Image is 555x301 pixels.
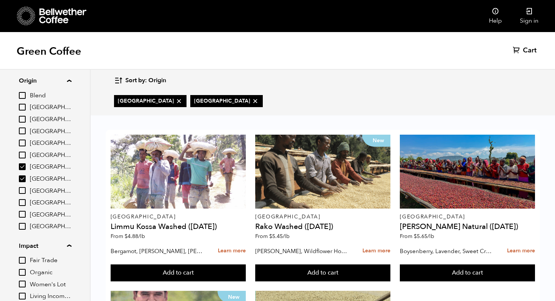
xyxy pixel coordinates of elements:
[513,46,538,55] a: Cart
[255,233,290,240] span: From
[19,269,26,276] input: Organic
[19,293,26,299] input: Living Income Pricing
[400,246,492,257] p: Boysenberry, Lavender, Sweet Cream
[125,233,128,240] span: $
[523,46,536,55] span: Cart
[30,151,71,160] span: [GEOGRAPHIC_DATA]
[400,264,535,282] button: Add to cart
[19,175,26,182] input: [GEOGRAPHIC_DATA]
[19,127,26,134] input: [GEOGRAPHIC_DATA]
[30,256,71,265] span: Fair Trade
[30,115,71,124] span: [GEOGRAPHIC_DATA]
[19,140,26,146] input: [GEOGRAPHIC_DATA]
[30,269,71,277] span: Organic
[19,199,26,206] input: [GEOGRAPHIC_DATA]
[414,233,434,240] bdi: 5.65
[138,233,145,240] span: /lb
[19,116,26,123] input: [GEOGRAPHIC_DATA]
[218,243,246,259] a: Learn more
[362,243,390,259] a: Learn more
[255,264,390,282] button: Add to cart
[507,243,535,259] a: Learn more
[19,187,26,194] input: [GEOGRAPHIC_DATA]
[194,97,259,105] span: [GEOGRAPHIC_DATA]
[362,135,390,147] p: New
[111,233,145,240] span: From
[19,211,26,218] input: [GEOGRAPHIC_DATA]
[269,233,272,240] span: $
[30,223,71,231] span: [GEOGRAPHIC_DATA]
[400,214,535,220] p: [GEOGRAPHIC_DATA]
[400,233,434,240] span: From
[30,211,71,219] span: [GEOGRAPHIC_DATA]
[125,233,145,240] bdi: 4.88
[400,223,535,230] h4: [PERSON_NAME] Natural ([DATE])
[111,264,246,282] button: Add to cart
[19,241,71,250] summary: Impact
[19,152,26,158] input: [GEOGRAPHIC_DATA]
[30,281,71,289] span: Women's Lot
[19,223,26,230] input: [GEOGRAPHIC_DATA]
[30,127,71,136] span: [GEOGRAPHIC_DATA]
[30,139,71,147] span: [GEOGRAPHIC_DATA]
[125,77,166,85] span: Sort by: Origin
[30,92,71,100] span: Blend
[414,233,417,240] span: $
[30,163,71,171] span: [GEOGRAPHIC_DATA]
[19,257,26,264] input: Fair Trade
[19,76,71,85] summary: Origin
[255,246,347,257] p: [PERSON_NAME], Wildflower Honey, Black Tea
[114,72,166,89] button: Sort by: Origin
[19,163,26,170] input: [GEOGRAPHIC_DATA]
[30,292,71,301] span: Living Income Pricing
[111,223,246,230] h4: Limmu Kossa Washed ([DATE])
[30,199,71,207] span: [GEOGRAPHIC_DATA]
[255,214,390,220] p: [GEOGRAPHIC_DATA]
[255,135,390,209] a: New
[19,92,26,99] input: Blend
[255,223,390,230] h4: Rako Washed ([DATE])
[269,233,290,240] bdi: 5.45
[17,45,81,58] h1: Green Coffee
[19,104,26,111] input: [GEOGRAPHIC_DATA]
[19,281,26,287] input: Women's Lot
[30,187,71,195] span: [GEOGRAPHIC_DATA]
[30,175,71,183] span: [GEOGRAPHIC_DATA]
[118,97,183,105] span: [GEOGRAPHIC_DATA]
[111,214,246,220] p: [GEOGRAPHIC_DATA]
[283,233,290,240] span: /lb
[427,233,434,240] span: /lb
[30,103,71,112] span: [GEOGRAPHIC_DATA]
[111,246,203,257] p: Bergamot, [PERSON_NAME], [PERSON_NAME]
